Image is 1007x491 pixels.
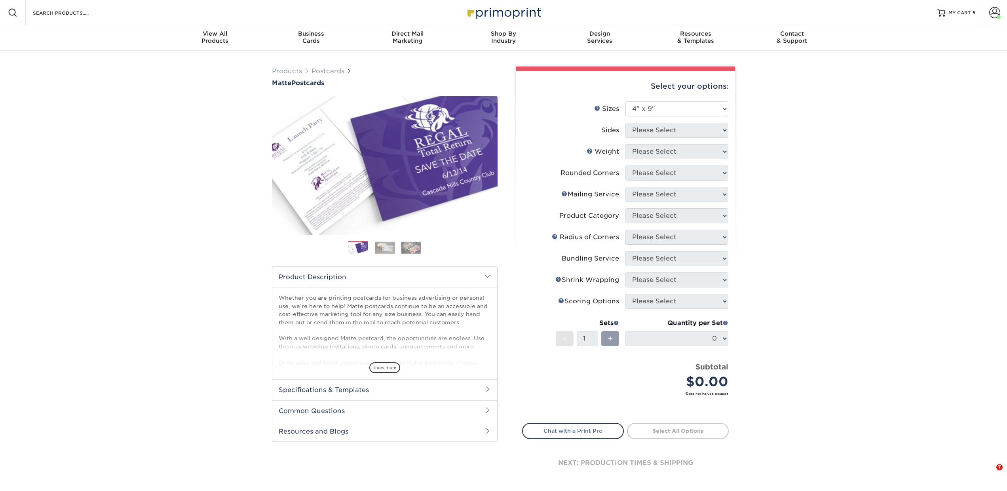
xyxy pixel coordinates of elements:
a: Direct MailMarketing [359,25,456,51]
img: Postcards 01 [348,242,368,255]
h2: Resources and Blogs [272,421,497,442]
div: Services [551,30,648,44]
div: Shrink Wrapping [555,275,619,285]
span: 7 [996,464,1003,470]
strong: Subtotal [695,362,728,371]
a: Postcards [312,67,344,75]
h2: Specifications & Templates [272,379,497,400]
img: Postcards 03 [401,242,421,254]
a: MattePostcards [272,79,498,87]
div: Weight [587,147,619,156]
span: Matte [272,79,291,87]
div: Rounded Corners [560,168,619,178]
div: Radius of Corners [552,232,619,242]
span: 5 [973,10,975,15]
img: Postcards 02 [375,242,395,254]
span: MY CART [948,10,971,16]
div: next: production times & shipping [522,439,729,487]
a: Resources& Templates [648,25,744,51]
div: Mailing Service [561,190,619,199]
a: Shop ByIndustry [456,25,552,51]
div: Products [167,30,263,44]
div: Bundling Service [562,254,619,263]
div: & Templates [648,30,744,44]
input: SEARCH PRODUCTS..... [32,8,109,17]
span: - [563,333,566,344]
div: Cards [263,30,359,44]
div: Sizes [594,104,619,114]
span: Resources [648,30,744,37]
span: Business [263,30,359,37]
div: Sides [601,126,619,135]
span: Direct Mail [359,30,456,37]
div: Product Category [559,211,619,221]
p: Whether you are printing postcards for business advertising or personal use, we’re here to help! ... [279,294,491,391]
a: BusinessCards [263,25,359,51]
div: Scoring Options [558,297,619,306]
img: Primoprint [464,4,543,21]
h2: Common Questions [272,400,497,421]
img: Matte 01 [272,88,498,244]
a: DesignServices [551,25,648,51]
div: Industry [456,30,552,44]
span: + [608,333,613,344]
h1: Postcards [272,79,498,87]
span: Shop By [456,30,552,37]
h2: Product Description [272,267,497,287]
span: Contact [744,30,840,37]
div: & Support [744,30,840,44]
div: Quantity per Set [625,318,728,328]
div: Select your options: [522,71,729,101]
a: Select All Options [627,423,729,439]
div: Sets [556,318,619,328]
span: show more [369,362,400,373]
div: Marketing [359,30,456,44]
div: $0.00 [631,372,728,391]
a: Contact& Support [744,25,840,51]
a: View AllProducts [167,25,263,51]
a: Products [272,67,302,75]
small: *Does not include postage [528,391,728,396]
iframe: Intercom live chat [980,464,999,483]
a: Chat with a Print Pro [522,423,624,439]
span: Design [551,30,648,37]
span: View All [167,30,263,37]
